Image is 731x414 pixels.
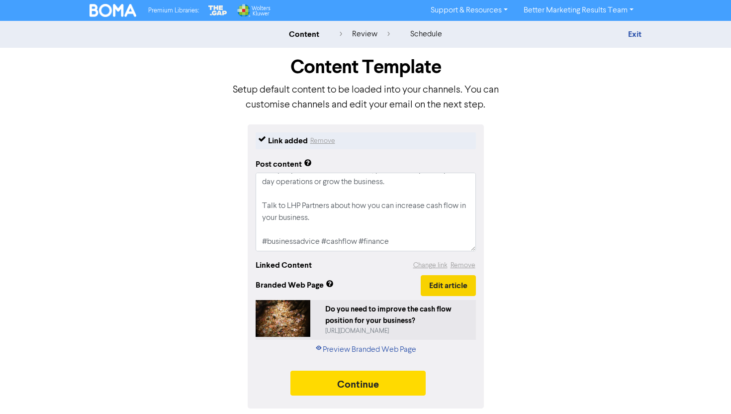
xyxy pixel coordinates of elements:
[289,28,319,40] div: content
[325,326,471,336] div: https://public2.bomamarketing.com/cp/1wXBKQsg2eO7Vqh45oDB5a?sa=EOnKtVgmkTk
[268,135,308,147] div: Link added
[413,260,448,271] button: Change link
[207,4,229,17] img: The Gap
[421,275,476,296] button: Edit article
[325,304,471,326] div: Do you need to improve the cash flow position for your business?
[256,300,476,340] a: Do you need to improve the cash flow position for your business?[URL][DOMAIN_NAME]
[90,4,136,17] img: BOMA Logo
[410,28,442,40] div: schedule
[256,300,311,337] img: 1wXBKQsg2eO7Vqh45oDB5a-a-pile-of-money-sitting-on-top-of-a-pile-of-coins-zbuMQIfah0Q.jpg
[603,307,731,414] iframe: Chat Widget
[236,4,270,17] img: Wolters Kluwer
[148,7,199,14] span: Premium Libraries:
[315,344,416,356] a: Preview Branded Web Page
[340,28,390,40] div: review
[516,2,641,18] a: Better Marketing Results Team
[310,135,336,147] button: Remove
[290,371,426,396] button: Continue
[450,260,476,271] button: Remove
[256,158,312,170] div: Post content
[256,279,421,291] span: Branded Web Page
[628,29,641,39] a: Exit
[256,259,312,271] div: Linked Content
[423,2,516,18] a: Support & Resources
[231,56,500,79] h1: Content Template
[231,83,500,112] p: Setup default content to be loaded into your channels. You can customise channels and edit your e...
[256,173,476,251] textarea: Turning a profit is at the heart of running any successful company - but without cash flow, you c...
